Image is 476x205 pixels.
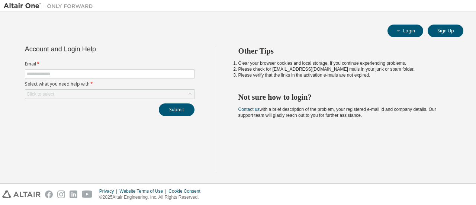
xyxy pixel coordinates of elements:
h2: Other Tips [238,46,450,56]
button: Login [387,25,423,37]
img: instagram.svg [57,190,65,198]
div: Privacy [99,188,119,194]
p: © 2025 Altair Engineering, Inc. All Rights Reserved. [99,194,205,201]
span: with a brief description of the problem, your registered e-mail id and company details. Our suppo... [238,107,436,118]
img: facebook.svg [45,190,53,198]
li: Clear your browser cookies and local storage, if you continue experiencing problems. [238,60,450,66]
label: Select what you need help with [25,81,194,87]
div: Account and Login Help [25,46,161,52]
img: altair_logo.svg [2,190,41,198]
a: Contact us [238,107,260,112]
li: Please verify that the links in the activation e-mails are not expired. [238,72,450,78]
div: Click to select [27,91,54,97]
div: Cookie Consent [168,188,205,194]
img: linkedin.svg [70,190,77,198]
h2: Not sure how to login? [238,92,450,102]
img: youtube.svg [82,190,93,198]
div: Website Terms of Use [119,188,168,194]
button: Submit [159,103,194,116]
li: Please check for [EMAIL_ADDRESS][DOMAIN_NAME] mails in your junk or spam folder. [238,66,450,72]
div: Click to select [25,90,194,99]
button: Sign Up [428,25,463,37]
img: Altair One [4,2,97,10]
label: Email [25,61,194,67]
